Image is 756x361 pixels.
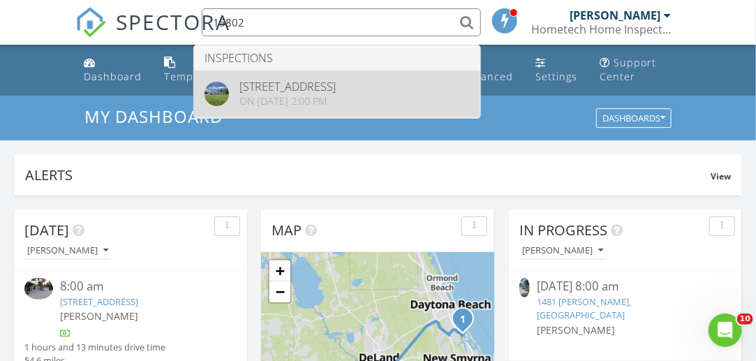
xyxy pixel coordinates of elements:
[116,7,230,36] span: SPECTORA
[269,260,290,281] a: Zoom in
[530,50,583,90] a: Settings
[519,221,607,240] span: In Progress
[272,221,302,240] span: Map
[239,81,336,92] div: [STREET_ADDRESS]
[194,45,480,71] li: Inspections
[535,70,577,83] div: Settings
[537,278,713,295] div: [DATE] 8:00 am
[27,246,108,256] div: [PERSON_NAME]
[456,50,519,90] a: Advanced
[269,281,290,302] a: Zoom out
[24,278,53,299] img: 9356457%2Fcover_photos%2FnBeKB89ll7YVdyy3zzLl%2Fsmall.9356457-1756383298841
[202,8,481,36] input: Search everything...
[75,19,230,48] a: SPECTORA
[537,323,615,337] span: [PERSON_NAME]
[24,341,165,354] div: 1 hours and 13 minutes drive time
[461,70,513,83] div: Advanced
[60,309,138,323] span: [PERSON_NAME]
[519,242,606,260] button: [PERSON_NAME]
[460,315,466,325] i: 1
[600,56,656,83] div: Support Center
[75,7,106,38] img: The Best Home Inspection Software - Spectora
[239,96,336,107] div: On [DATE] 2:00 pm
[709,314,742,347] iframe: Intercom live chat
[594,50,677,90] a: Support Center
[24,221,69,240] span: [DATE]
[570,8,661,22] div: [PERSON_NAME]
[519,278,530,297] img: 9299976%2Fcover_photos%2FgRy1420pKw622rOBBjcH%2Fsmall.jpg
[522,246,603,256] div: [PERSON_NAME]
[537,295,631,321] a: 1481 [PERSON_NAME], [GEOGRAPHIC_DATA]
[164,70,218,83] div: Templates
[519,278,732,353] a: [DATE] 8:00 am 1481 [PERSON_NAME], [GEOGRAPHIC_DATA] [PERSON_NAME]
[84,105,223,128] span: My Dashboard
[25,165,711,184] div: Alerts
[711,170,731,182] span: View
[602,114,665,124] div: Dashboards
[60,278,219,295] div: 8:00 am
[463,318,471,327] div: 5561 W Magnolia Ave, Port Orange, FL 32127
[205,82,229,106] img: 9299344%2Fcover_photos%2FKfdzq9xZEUfhlR4djScI%2Foriginal.jpg
[84,70,142,83] div: Dashboard
[60,295,138,308] a: [STREET_ADDRESS]
[737,314,753,325] span: 10
[532,22,672,36] div: Hometech Home Inspections
[596,109,672,128] button: Dashboards
[78,50,147,90] a: Dashboard
[158,50,224,90] a: Templates
[24,242,111,260] button: [PERSON_NAME]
